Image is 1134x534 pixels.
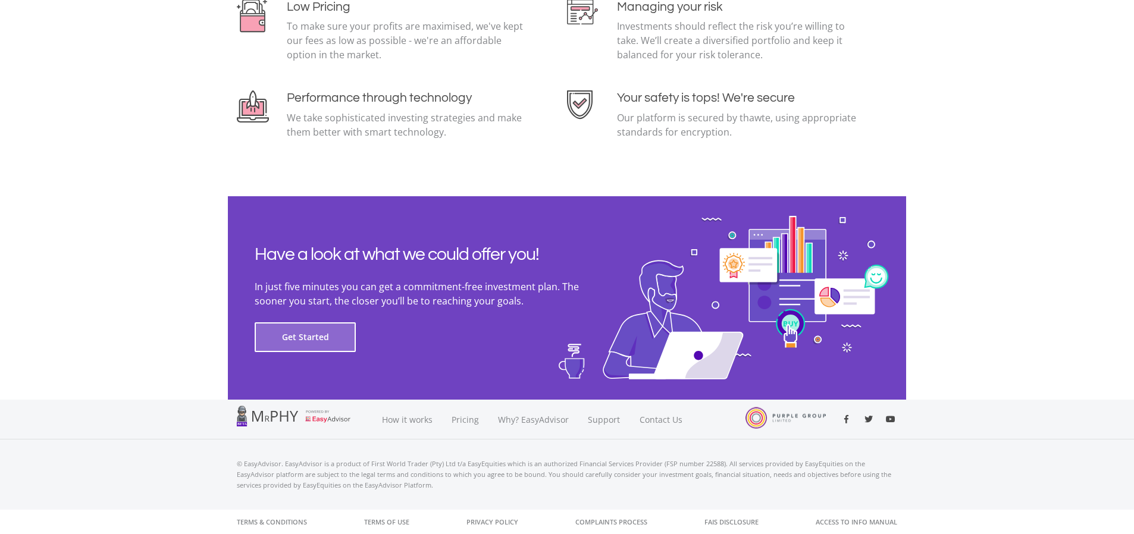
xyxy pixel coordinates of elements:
a: Pricing [442,400,488,439]
p: We take sophisticated investing strategies and make them better with smart technology. [287,111,529,139]
h4: Your safety is tops! We're secure [617,90,859,105]
a: Contact Us [630,400,693,439]
p: To make sure your profits are maximised, we've kept our fees as low as possible - we're an afford... [287,19,529,62]
a: Why? EasyAdvisor [488,400,578,439]
h2: Have a look at what we could offer you! [255,244,612,265]
p: Investments should reflect the risk you’re willing to take. We’ll create a diversified portfolio ... [617,19,859,62]
button: Get Started [255,322,356,352]
p: © EasyAdvisor. EasyAdvisor is a product of First World Trader (Pty) Ltd t/a EasyEquities which is... [237,458,897,491]
p: Our platform is secured by thawte, using appropriate standards for encryption. [617,111,859,139]
h4: Performance through technology [287,90,529,105]
p: In just five minutes you can get a commitment-free investment plan. The sooner you start, the clo... [255,279,612,308]
a: How it works [372,400,442,439]
a: Support [578,400,630,439]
